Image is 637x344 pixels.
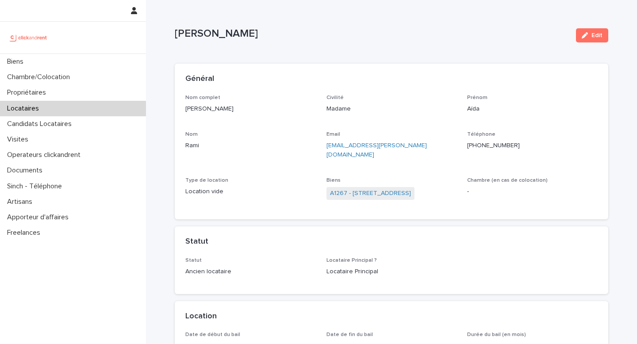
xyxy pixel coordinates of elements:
[4,73,77,81] p: Chambre/Colocation
[7,29,50,46] img: UCB0brd3T0yccxBKYDjQ
[326,258,377,263] span: Locataire Principal ?
[4,182,69,191] p: Sinch - Téléphone
[185,187,316,196] p: Location vide
[467,187,598,196] p: -
[330,189,411,198] a: A1267 - [STREET_ADDRESS]
[4,120,79,128] p: Candidats Locataires
[467,95,487,100] span: Prénom
[4,57,31,66] p: Biens
[576,28,608,42] button: Edit
[4,88,53,97] p: Propriétaires
[185,141,316,150] p: Rami
[326,332,373,337] span: Date de fin du bail
[185,258,202,263] span: Statut
[326,104,457,114] p: Madame
[326,142,427,158] a: [EMAIL_ADDRESS][PERSON_NAME][DOMAIN_NAME]
[4,151,88,159] p: Operateurs clickandrent
[185,312,217,321] h2: Location
[467,142,520,149] ringoverc2c-number-84e06f14122c: [PHONE_NUMBER]
[467,104,598,114] p: Aïda
[4,135,35,144] p: Visites
[185,104,316,114] p: [PERSON_NAME]
[326,178,341,183] span: Biens
[185,267,316,276] p: Ancien locataire
[326,95,344,100] span: Civilité
[326,132,340,137] span: Email
[467,132,495,137] span: Téléphone
[185,95,220,100] span: Nom complet
[4,104,46,113] p: Locataires
[467,332,526,337] span: Durée du bail (en mois)
[185,74,214,84] h2: Général
[467,142,520,149] ringoverc2c-84e06f14122c: Call with Ringover
[467,178,548,183] span: Chambre (en cas de colocation)
[175,27,569,40] p: [PERSON_NAME]
[591,32,602,38] span: Edit
[4,166,50,175] p: Documents
[185,132,198,137] span: Nom
[185,178,228,183] span: Type de location
[326,267,457,276] p: Locataire Principal
[4,213,76,222] p: Apporteur d'affaires
[4,229,47,237] p: Freelances
[185,237,208,247] h2: Statut
[4,198,39,206] p: Artisans
[185,332,240,337] span: Date de début du bail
